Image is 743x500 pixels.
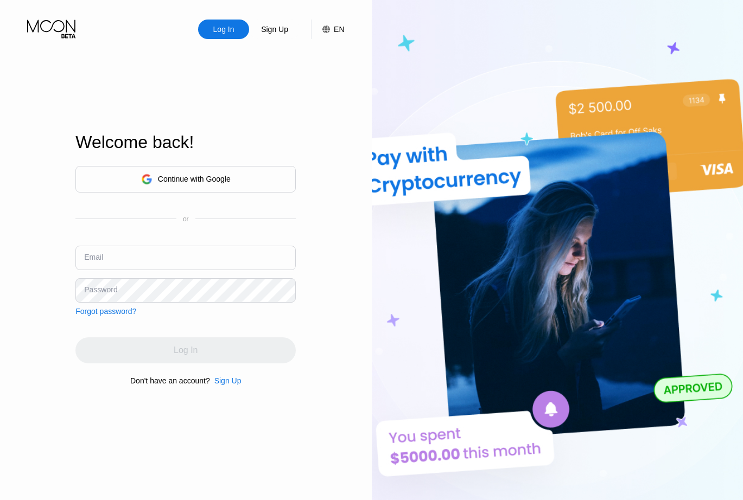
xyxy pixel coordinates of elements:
[75,307,136,316] div: Forgot password?
[75,166,296,193] div: Continue with Google
[260,24,289,35] div: Sign Up
[183,215,189,223] div: or
[198,20,249,39] div: Log In
[249,20,300,39] div: Sign Up
[84,253,103,261] div: Email
[212,24,236,35] div: Log In
[84,285,117,294] div: Password
[130,376,210,385] div: Don't have an account?
[311,20,344,39] div: EN
[75,132,296,152] div: Welcome back!
[210,376,242,385] div: Sign Up
[334,25,344,34] div: EN
[158,175,231,183] div: Continue with Google
[214,376,242,385] div: Sign Up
